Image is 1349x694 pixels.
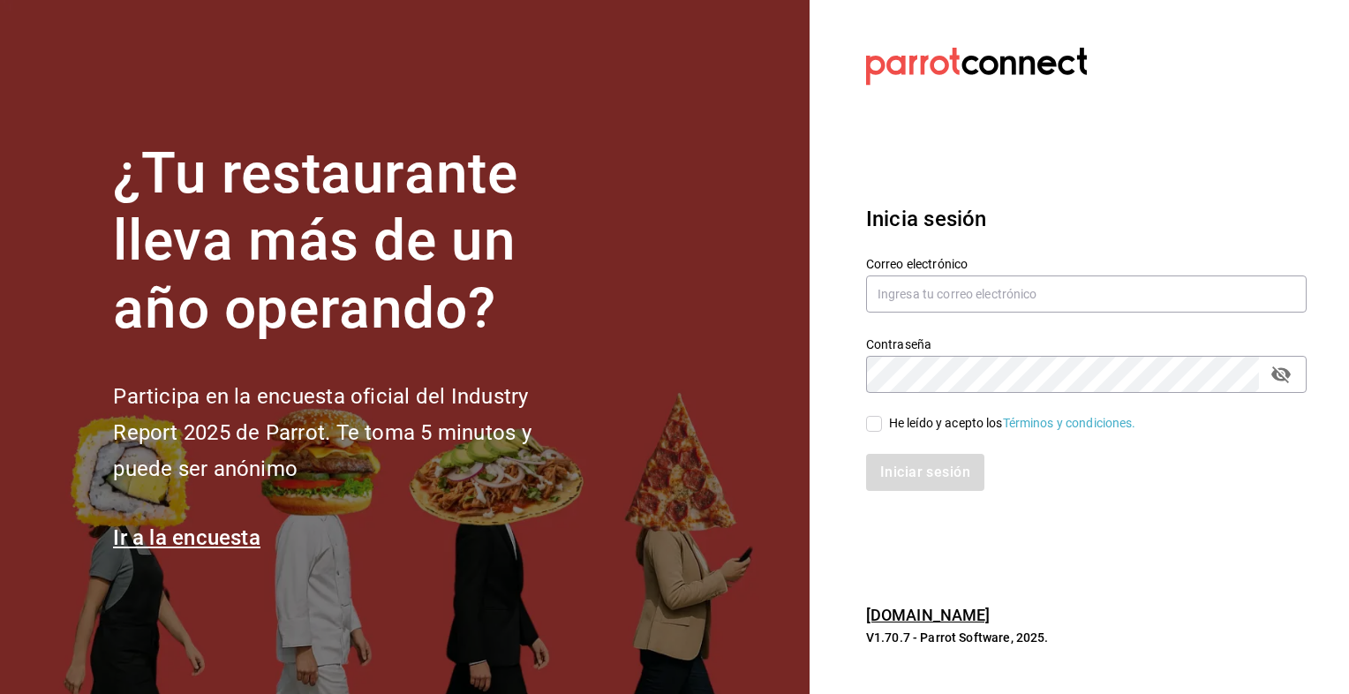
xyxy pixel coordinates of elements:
a: Términos y condiciones. [1003,416,1136,430]
h3: Inicia sesión [866,203,1307,235]
h2: Participa en la encuesta oficial del Industry Report 2025 de Parrot. Te toma 5 minutos y puede se... [113,379,590,487]
a: [DOMAIN_NAME] [866,606,991,624]
a: Ir a la encuesta [113,525,260,550]
div: He leído y acepto los [889,414,1136,433]
input: Ingresa tu correo electrónico [866,275,1307,313]
label: Contraseña [866,337,1307,350]
h1: ¿Tu restaurante lleva más de un año operando? [113,140,590,343]
button: passwordField [1266,359,1296,389]
p: V1.70.7 - Parrot Software, 2025. [866,629,1307,646]
label: Correo electrónico [866,257,1307,269]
